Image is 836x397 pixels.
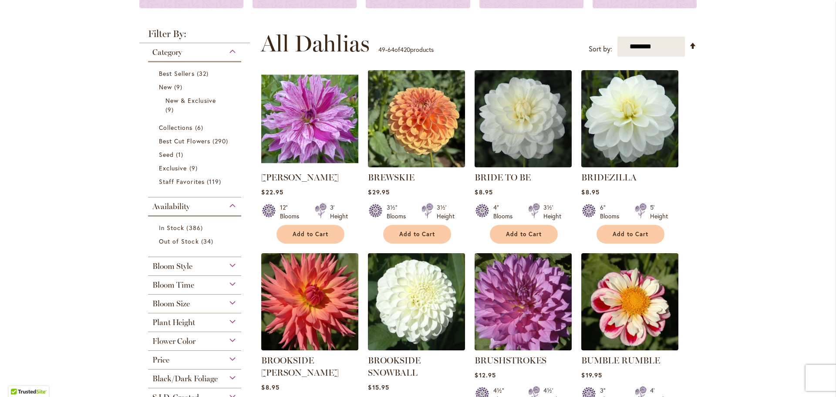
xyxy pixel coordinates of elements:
[152,355,169,365] span: Price
[368,355,421,378] a: BROOKSIDE SNOWBALL
[280,203,304,221] div: 12" Blooms
[261,383,279,391] span: $8.95
[261,31,370,57] span: All Dahlias
[189,163,200,173] span: 9
[475,172,531,183] a: BRIDE TO BE
[261,172,339,183] a: [PERSON_NAME]
[600,203,624,221] div: 6" Blooms
[368,344,465,352] a: BROOKSIDE SNOWBALL
[581,371,602,379] span: $19.95
[159,83,172,91] span: New
[159,237,233,246] a: Out of Stock 34
[159,136,233,146] a: Best Cut Flowers
[159,69,195,78] span: Best Sellers
[261,161,358,169] a: Brandon Michael
[159,69,233,78] a: Best Sellers
[159,224,184,232] span: In Stock
[201,237,216,246] span: 34
[399,231,435,238] span: Add to Cart
[293,231,328,238] span: Add to Cart
[475,70,572,167] img: BRIDE TO BE
[139,29,250,43] strong: Filter By:
[159,150,233,159] a: Seed
[388,45,394,54] span: 64
[475,161,572,169] a: BRIDE TO BE
[197,69,211,78] span: 32
[383,225,451,244] button: Add to Cart
[152,336,196,346] span: Flower Color
[159,177,233,186] a: Staff Favorites
[400,45,410,54] span: 420
[475,253,572,350] img: BRUSHSTROKES
[261,253,358,350] img: BROOKSIDE CHERI
[276,225,344,244] button: Add to Cart
[165,96,226,114] a: New &amp; Exclusive
[159,137,210,145] span: Best Cut Flowers
[176,150,185,159] span: 1
[159,177,205,186] span: Staff Favorites
[261,344,358,352] a: BROOKSIDE CHERI
[7,366,31,390] iframe: Launch Accessibility Center
[165,96,216,105] span: New & Exclusive
[437,203,455,221] div: 3½' Height
[159,150,174,159] span: Seed
[475,355,546,366] a: BRUSHSTROKES
[581,253,678,350] img: BUMBLE RUMBLE
[378,45,385,54] span: 49
[506,231,542,238] span: Add to Cart
[195,123,206,132] span: 6
[152,48,182,57] span: Category
[589,41,612,57] label: Sort by:
[581,172,637,183] a: BRIDEZILLA
[159,223,233,232] a: In Stock 386
[581,188,599,196] span: $8.95
[152,261,192,271] span: Bloom Style
[368,188,389,196] span: $29.95
[152,299,190,309] span: Bloom Size
[613,231,648,238] span: Add to Cart
[475,188,492,196] span: $8.95
[174,82,185,92] span: 9
[493,203,518,221] div: 4" Blooms
[261,355,339,378] a: BROOKSIDE [PERSON_NAME]
[650,203,668,221] div: 5' Height
[152,202,190,211] span: Availability
[159,82,233,92] a: New
[330,203,348,221] div: 3' Height
[387,203,411,221] div: 3½" Blooms
[159,123,233,132] a: Collections
[475,371,496,379] span: $12.95
[159,164,187,172] span: Exclusive
[368,161,465,169] a: BREWSKIE
[581,355,660,366] a: BUMBLE RUMBLE
[581,161,678,169] a: BRIDEZILLA
[159,123,193,132] span: Collections
[475,344,572,352] a: BRUSHSTROKES
[581,344,678,352] a: BUMBLE RUMBLE
[368,383,389,391] span: $15.95
[212,136,230,146] span: 290
[368,70,465,167] img: BREWSKIE
[597,225,664,244] button: Add to Cart
[159,237,199,245] span: Out of Stock
[152,318,195,327] span: Plant Height
[207,177,223,186] span: 119
[159,163,233,173] a: Exclusive
[152,374,218,383] span: Black/Dark Foliage
[543,203,561,221] div: 3½' Height
[165,105,176,114] span: 9
[261,188,283,196] span: $22.95
[581,70,678,167] img: BRIDEZILLA
[261,70,358,167] img: Brandon Michael
[186,223,205,232] span: 386
[490,225,558,244] button: Add to Cart
[368,172,415,183] a: BREWSKIE
[152,280,194,290] span: Bloom Time
[368,253,465,350] img: BROOKSIDE SNOWBALL
[378,43,434,57] p: - of products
